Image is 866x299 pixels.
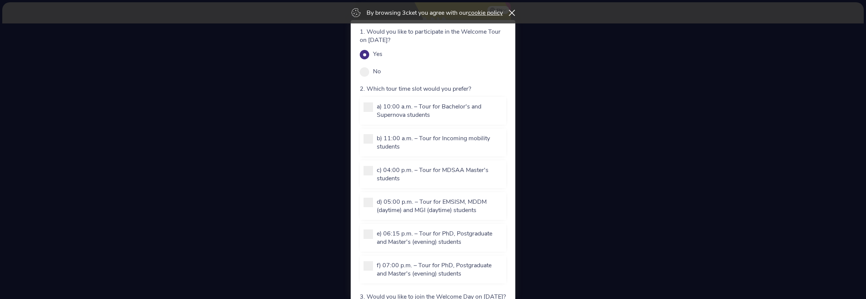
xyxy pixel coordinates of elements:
[377,102,502,119] p: a) 10:00 a.m. – Tour for Bachelor's and Supernova students
[360,28,506,44] p: 1. Would you like to participate in the Welcome Tour on [DATE]?
[377,134,502,151] p: b) 11:00 a.m. – Tour for Incoming mobility students
[367,9,503,17] p: By browsing 3cket you agree with our
[377,166,502,183] p: c) 04:00 p.m. – Tour for MDSAA Master's students
[373,67,381,76] label: No
[377,261,502,278] p: f) 07:00 p.m. – Tour for PhD, Postgraduate and Master's (evening) students
[377,229,502,246] p: e) 06:15 p.m. – Tour for PhD, Postgraduate and Master's (evening) students
[360,85,506,93] p: 2. Which tour time slot would you prefer?
[468,9,503,17] a: cookie policy
[373,50,382,58] label: Yes
[377,198,502,214] p: d) 05:00 p.m. – Tour for EMSISM, MDDM (daytime) and MGI (daytime) students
